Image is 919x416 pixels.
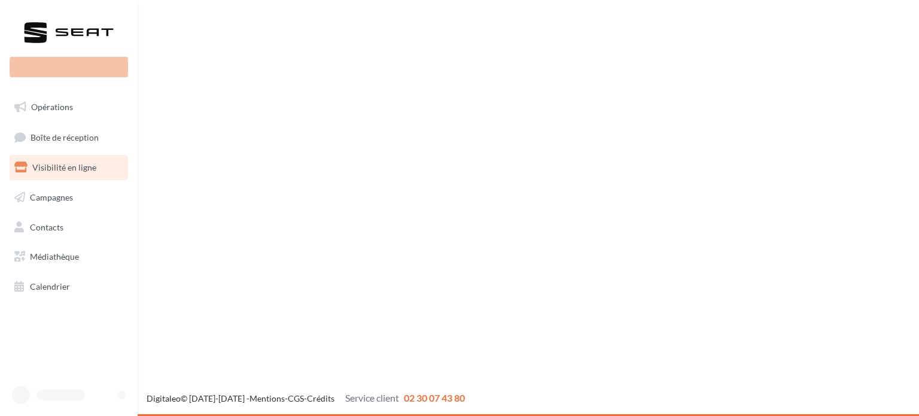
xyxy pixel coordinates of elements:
[7,274,130,299] a: Calendrier
[30,192,73,202] span: Campagnes
[31,132,99,142] span: Boîte de réception
[32,162,96,172] span: Visibilité en ligne
[10,57,128,77] div: Nouvelle campagne
[147,393,181,403] a: Digitaleo
[7,244,130,269] a: Médiathèque
[404,392,465,403] span: 02 30 07 43 80
[147,393,465,403] span: © [DATE]-[DATE] - - -
[288,393,304,403] a: CGS
[7,215,130,240] a: Contacts
[307,393,334,403] a: Crédits
[7,125,130,150] a: Boîte de réception
[30,251,79,262] span: Médiathèque
[30,221,63,232] span: Contacts
[7,155,130,180] a: Visibilité en ligne
[249,393,285,403] a: Mentions
[345,392,399,403] span: Service client
[31,102,73,112] span: Opérations
[30,281,70,291] span: Calendrier
[7,185,130,210] a: Campagnes
[7,95,130,120] a: Opérations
